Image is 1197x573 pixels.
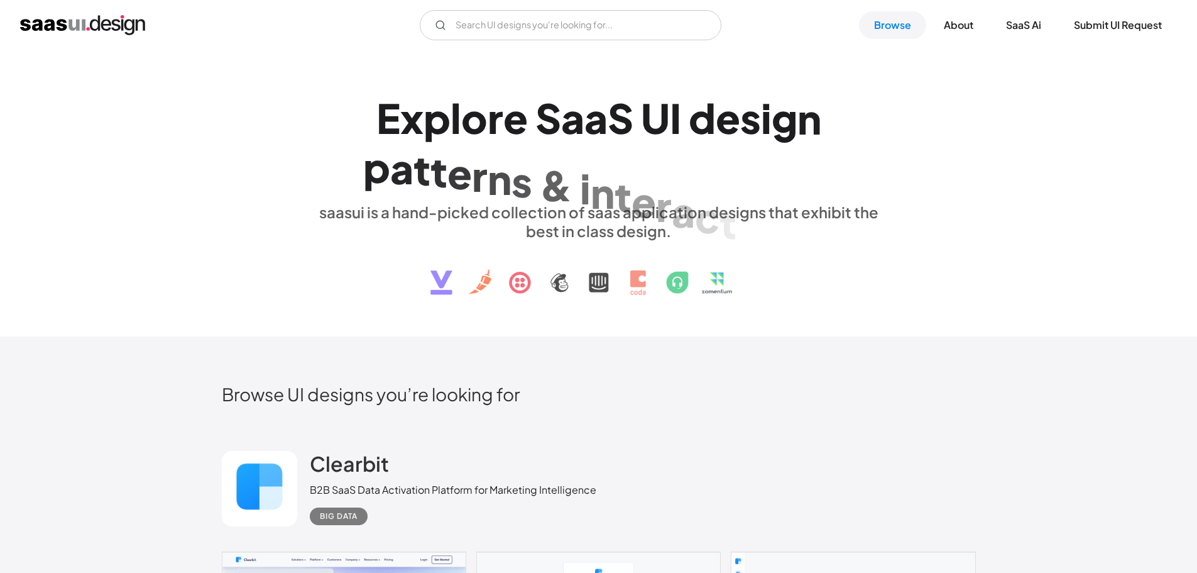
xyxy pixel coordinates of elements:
a: Clearbit [310,451,389,482]
div: Big Data [320,509,358,524]
div: n [591,169,615,217]
h2: Clearbit [310,451,389,476]
div: p [424,94,451,142]
div: i [761,94,772,142]
div: i [580,165,591,213]
div: a [390,144,413,192]
div: a [561,94,584,142]
div: I [670,94,681,142]
div: t [615,173,631,221]
div: d [689,94,716,142]
h1: Explore SaaS UI design patterns & interactions. [310,94,888,191]
div: g [772,94,797,142]
div: e [503,94,528,142]
div: l [451,94,461,142]
div: e [631,177,656,226]
div: n [488,155,511,203]
div: S [608,94,633,142]
img: text, icon, saas logo [408,240,789,306]
div: saasui is a hand-picked collection of saas application designs that exhibit the best in class des... [310,203,888,240]
div: B2B SaaS Data Activation Platform for Marketing Intelligence [310,482,596,498]
a: About [929,11,988,39]
div: s [511,158,532,206]
div: x [400,94,424,142]
div: n [797,94,821,143]
a: SaaS Ai [991,11,1056,39]
div: S [535,94,561,142]
div: c [695,193,719,242]
div: a [672,187,695,236]
div: t [719,199,736,247]
div: o [461,94,488,142]
div: p [363,143,390,192]
div: & [540,161,572,209]
div: t [413,146,430,194]
div: r [656,182,672,231]
div: e [447,150,472,198]
h2: Browse UI designs you’re looking for [222,383,976,405]
input: Search UI designs you're looking for... [420,10,721,40]
div: r [488,94,503,142]
div: a [584,94,608,142]
form: Email Form [420,10,721,40]
div: s [740,94,761,142]
div: U [641,94,670,142]
a: Submit UI Request [1059,11,1177,39]
a: Browse [859,11,926,39]
div: e [716,94,740,142]
div: t [430,147,447,196]
a: home [20,15,145,35]
div: r [472,152,488,201]
div: E [376,94,400,142]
